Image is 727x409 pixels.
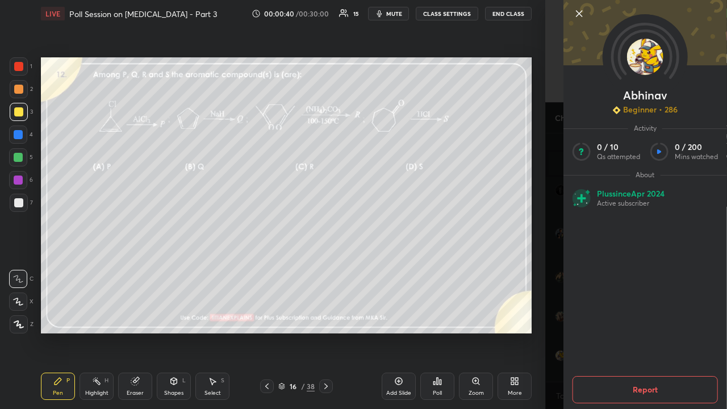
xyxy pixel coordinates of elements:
[105,378,108,383] div: H
[433,390,442,396] div: Poll
[53,390,63,396] div: Pen
[623,105,678,115] p: Beginner • 286
[66,378,70,383] div: P
[69,9,217,19] h4: Poll Session on [MEDICAL_DATA] - Part 3
[623,91,667,100] p: Abhinav
[127,390,144,396] div: Eraser
[41,7,65,20] div: LIVE
[307,381,315,391] div: 38
[597,199,665,208] p: Active subscriber
[613,106,621,114] img: Learner_Badge_beginner_1_8b307cf2a0.svg
[485,7,532,20] button: End Class
[10,103,33,121] div: 3
[597,189,665,199] p: Plus since Apr 2024
[675,152,718,161] p: Mins watched
[573,376,718,403] button: Report
[221,378,224,383] div: S
[416,7,478,20] button: CLASS SETTINGS
[301,383,304,390] div: /
[10,80,33,98] div: 2
[204,390,221,396] div: Select
[627,39,663,75] img: 2265bd1f36334ca69f496c17685a4c17.jpg
[386,390,411,396] div: Add Slide
[353,11,359,16] div: 15
[508,390,522,396] div: More
[10,57,32,76] div: 1
[9,126,33,144] div: 4
[10,315,34,333] div: Z
[10,194,33,212] div: 7
[675,142,718,152] p: 0 / 200
[630,170,660,180] span: About
[85,390,108,396] div: Highlight
[9,270,34,288] div: C
[182,378,186,383] div: L
[9,171,33,189] div: 6
[628,124,662,133] span: Activity
[386,10,402,18] span: mute
[368,7,409,20] button: mute
[287,383,299,390] div: 16
[469,390,484,396] div: Zoom
[597,152,640,161] p: Qs attempted
[9,293,34,311] div: X
[164,390,183,396] div: Shapes
[9,148,33,166] div: 5
[597,142,640,152] p: 0 / 10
